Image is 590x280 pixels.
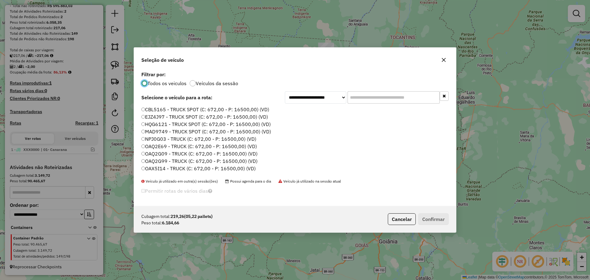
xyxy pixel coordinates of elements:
input: OAQ2E69 - TRUCK (C: 672,00 - P: 16500,00) (VD) [141,144,145,148]
label: Filtrar por: [141,71,449,78]
label: Veículos da sessão [196,81,238,86]
span: (05,22 pallets) [184,214,213,219]
label: MAD9749 - TRUCK SPOT (C: 672,00 - P: 16500,00) (VD) [141,128,271,135]
span: Veículo já utilizado na sessão atual [278,179,341,183]
label: OAQ2E69 - TRUCK (C: 672,00 - P: 16500,00) (VD) [141,143,257,150]
label: NPJ0G03 - TRUCK (C: 672,00 - P: 16500,00) (VD) [141,135,256,143]
input: Permitir rotas de vários dias [141,189,145,193]
label: EJZ4J97 - TRUCK SPOT (C: 672,00 - P: 16500,00) (VD) [141,113,268,120]
span: Cubagem total: [141,213,171,220]
input: OAQ2G99 - TRUCK (C: 672,00 - P: 16500,00) (VD) [141,159,145,163]
input: MAD9749 - TRUCK SPOT (C: 672,00 - P: 16500,00) (VD) [141,130,145,133]
input: EJZ4J97 - TRUCK SPOT (C: 672,00 - P: 16500,00) (VD) [141,115,145,119]
label: Todos os veiculos [147,81,187,86]
span: Seleção de veículo [141,56,184,64]
strong: 219,26 [171,213,213,220]
label: CBL5165 - TRUCK SPOT (C: 672,00 - P: 16500,00) (VD) [141,106,269,113]
label: OAX5I14 - TRUCK (C: 672,00 - P: 16500,00) (VD) [141,165,256,172]
label: OAQ2G09 - TRUCK (C: 672,00 - P: 16500,00) (VD) [141,150,258,157]
input: OAX5I14 - TRUCK (C: 672,00 - P: 16500,00) (VD) [141,167,145,170]
input: CBL5165 - TRUCK SPOT (C: 672,00 - P: 16500,00) (VD) [141,108,145,111]
label: Permitir rotas de vários dias [141,185,212,197]
label: OAY2C74 - BI-TRUCK (C: 756,00 - P: 22500,00) (VD) [141,172,263,179]
label: HQG6121 - TRUCK SPOT (C: 672,00 - P: 16500,00) (VD) [141,120,271,128]
i: Selecione pelo menos um veículo [208,188,212,193]
button: Cancelar [388,213,416,225]
span: Peso total: [141,220,162,226]
strong: Selecione o veículo para a rota: [141,94,212,101]
label: OAQ2G99 - TRUCK (C: 672,00 - P: 16500,00) (VD) [141,157,258,165]
span: Veículo já utilizado em outra(s) sessão(ões) [141,179,218,183]
input: HQG6121 - TRUCK SPOT (C: 672,00 - P: 16500,00) (VD) [141,122,145,126]
input: OAQ2G09 - TRUCK (C: 672,00 - P: 16500,00) (VD) [141,152,145,156]
strong: 6.184,66 [162,220,179,226]
input: NPJ0G03 - TRUCK (C: 672,00 - P: 16500,00) (VD) [141,137,145,141]
span: Possui agenda para o dia [225,179,271,183]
